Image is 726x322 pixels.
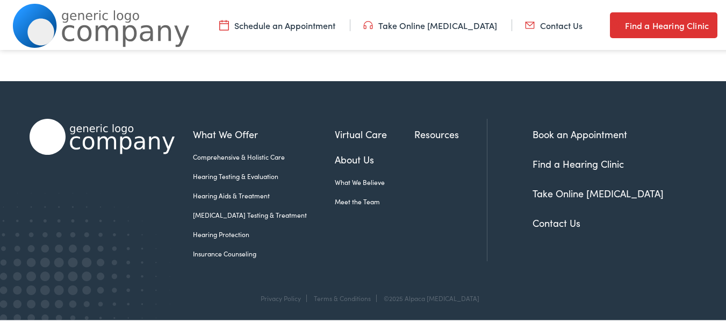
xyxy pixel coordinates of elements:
a: Virtual Care [335,125,415,140]
a: Schedule an Appointment [219,18,335,30]
a: Contact Us [533,214,580,228]
img: utility icon [610,17,620,30]
img: utility icon [363,18,373,30]
img: utility icon [219,18,229,30]
a: Meet the Team [335,195,415,205]
img: Alpaca Audiology [30,117,175,153]
a: Find a Hearing Clinic [533,155,624,169]
a: Contact Us [525,18,583,30]
a: Hearing Protection [193,228,335,238]
a: Terms & Conditions [314,292,371,301]
a: About Us [335,151,415,165]
a: What We Believe [335,176,415,185]
a: Take Online [MEDICAL_DATA] [363,18,497,30]
a: What We Offer [193,125,335,140]
a: Take Online [MEDICAL_DATA] [533,185,664,198]
a: [MEDICAL_DATA] Testing & Treatment [193,209,335,218]
a: Book an Appointment [533,126,627,139]
a: Hearing Testing & Evaluation [193,170,335,180]
img: utility icon [525,18,535,30]
a: Comprehensive & Holistic Care [193,151,335,160]
a: Hearing Aids & Treatment [193,189,335,199]
a: Privacy Policy [261,292,301,301]
a: Find a Hearing Clinic [610,11,717,37]
div: ©2025 Alpaca [MEDICAL_DATA] [378,293,479,300]
a: Resources [414,125,487,140]
a: Insurance Counseling [193,247,335,257]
